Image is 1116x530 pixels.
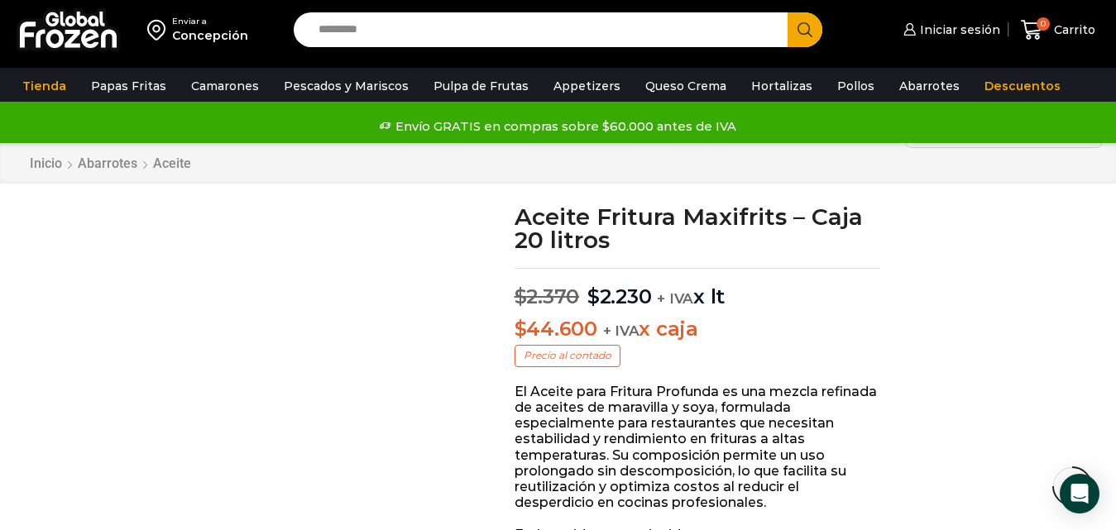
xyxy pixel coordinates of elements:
span: + IVA [657,290,693,307]
h1: Aceite Fritura Maxifrits – Caja 20 litros [515,205,880,251]
a: Pollos [829,70,883,102]
span: Iniciar sesión [916,21,1000,38]
button: Search button [788,12,822,47]
p: El Aceite para Fritura Profunda es una mezcla refinada de aceites de maravilla y soya, formulada ... [515,384,880,511]
a: Abarrotes [891,70,968,102]
p: x lt [515,268,880,309]
bdi: 44.600 [515,317,597,341]
a: Pulpa de Frutas [425,70,537,102]
a: Iniciar sesión [899,13,1000,46]
div: Open Intercom Messenger [1060,474,1099,513]
a: 0 Carrito [1017,11,1099,50]
a: Inicio [29,155,63,171]
span: Carrito [1050,21,1095,38]
span: + IVA [603,322,639,339]
a: Aceite [152,155,192,171]
p: Precio al contado [515,345,620,366]
a: Hortalizas [743,70,821,102]
a: Pescados y Mariscos [275,70,417,102]
span: $ [515,284,527,308]
a: Descuentos [976,70,1069,102]
bdi: 2.370 [515,284,580,308]
span: 0 [1037,17,1050,31]
span: $ [587,284,600,308]
img: address-field-icon.svg [147,16,172,44]
p: x caja [515,318,880,341]
a: Appetizers [545,70,629,102]
bdi: 2.230 [587,284,652,308]
a: Queso Crema [637,70,735,102]
nav: Breadcrumb [29,155,192,171]
a: Papas Fritas [83,70,175,102]
a: Abarrotes [77,155,138,171]
span: $ [515,317,527,341]
a: Camarones [183,70,267,102]
div: Enviar a [172,16,248,27]
div: Concepción [172,27,248,44]
a: Tienda [14,70,74,102]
